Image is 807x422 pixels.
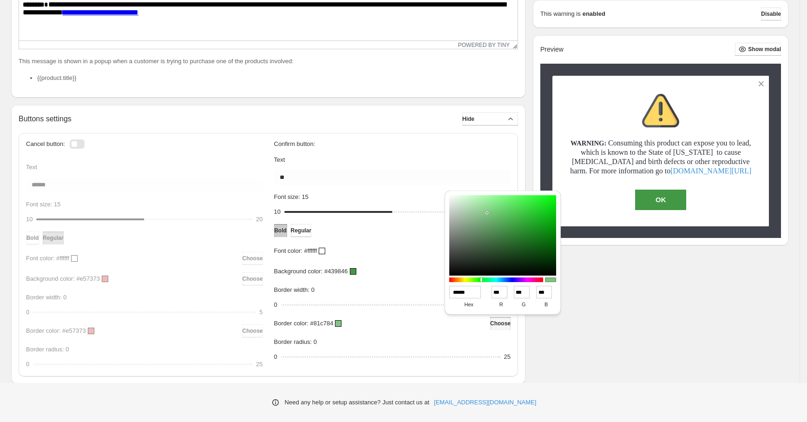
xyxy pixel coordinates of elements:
[274,140,511,148] h3: Confirm button:
[490,317,511,330] button: Choose
[735,43,781,56] button: Show modal
[536,298,556,311] label: b
[514,298,533,311] label: g
[670,167,751,175] a: [DOMAIN_NAME][URL]
[462,115,474,123] span: Hide
[274,286,315,293] span: Border width: 0
[274,208,281,215] span: 10
[540,9,581,19] p: This warning is
[583,9,605,19] strong: enabled
[19,114,72,123] h2: Buttons settings
[274,246,317,256] p: Font color: #ffffff
[761,7,781,20] button: Disable
[274,319,334,328] p: Border color: #81c784
[274,156,285,163] span: Text
[274,224,287,237] button: Bold
[570,139,751,175] span: Consuming this product can expose you to lead, which is known to the State of [US_STATE] to cause...
[490,320,511,327] span: Choose
[291,224,312,237] button: Regular
[434,398,536,407] a: [EMAIL_ADDRESS][DOMAIN_NAME]
[504,352,511,362] div: 25
[26,140,65,148] h3: Cancel button:
[449,298,489,311] label: hex
[274,301,277,308] span: 0
[458,42,510,48] a: Powered by Tiny
[761,10,781,18] span: Disable
[274,227,287,234] span: Bold
[492,298,511,311] label: r
[274,353,277,360] span: 0
[540,46,564,53] h2: Preview
[748,46,781,53] span: Show modal
[510,41,518,49] div: Resize
[274,338,317,345] span: Border radius: 0
[291,227,312,234] span: Regular
[462,112,518,125] button: Hide
[19,57,518,66] p: This message is shown in a popup when a customer is trying to purchase one of the products involved:
[635,190,686,210] button: OK
[571,139,606,147] strong: WARNING:
[37,73,518,83] li: {{product.title}}
[274,267,348,276] p: Background color: #439846
[274,193,308,200] span: Font size: 15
